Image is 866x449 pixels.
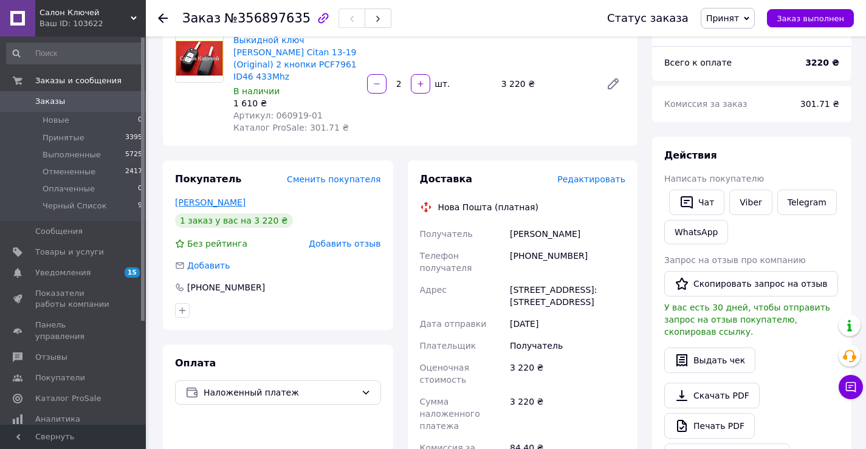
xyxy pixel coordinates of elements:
[176,41,223,77] img: Выкидной ключ Mercedes Citan 13-19 (Original) 2 кнопки PCF7961 ID46 433Mhz
[125,132,142,143] span: 3395
[435,201,541,213] div: Нова Пошта (платная)
[43,183,95,194] span: Оплаченные
[233,35,357,81] a: Выкидной ключ [PERSON_NAME] Citan 13-19 (Original) 2 кнопки PCF7961 ID46 433Mhz
[507,245,628,279] div: [PHONE_NUMBER]
[420,341,476,351] span: Плательщик
[224,11,311,26] span: №356897635
[182,11,221,26] span: Заказ
[125,267,140,278] span: 15
[420,251,472,273] span: Телефон получателя
[557,174,625,184] span: Редактировать
[507,313,628,335] div: [DATE]
[805,58,839,67] b: 3220 ₴
[35,96,65,107] span: Заказы
[233,97,357,109] div: 1 610 ₴
[664,271,838,296] button: Скопировать запрос на отзыв
[777,14,844,23] span: Заказ выполнен
[729,190,772,215] a: Viber
[35,226,83,237] span: Сообщения
[158,12,168,24] div: Вернуться назад
[664,255,806,265] span: Запрос на отзыв про компанию
[420,173,473,185] span: Доставка
[507,223,628,245] div: [PERSON_NAME]
[431,78,451,90] div: шт.
[35,352,67,363] span: Отзывы
[187,239,247,248] span: Без рейтинга
[777,190,837,215] a: Telegram
[233,123,349,132] span: Каталог ProSale: 301.71 ₴
[187,261,230,270] span: Добавить
[35,267,91,278] span: Уведомления
[138,115,142,126] span: 0
[664,99,747,109] span: Комиссия за заказ
[800,99,839,109] span: 301.71 ₴
[125,166,142,177] span: 2417
[125,149,142,160] span: 5725
[186,281,266,293] div: [PHONE_NUMBER]
[601,72,625,96] a: Редактировать
[35,414,80,425] span: Аналитика
[839,375,863,399] button: Чат с покупателем
[420,229,473,239] span: Получатель
[43,201,107,211] span: Черный Список
[35,320,112,341] span: Панель управления
[35,247,104,258] span: Товары и услуги
[420,285,447,295] span: Адрес
[43,132,84,143] span: Принятые
[664,348,755,373] button: Выдать чек
[233,111,323,120] span: Артикул: 060919-01
[43,166,95,177] span: Отмененные
[43,149,101,160] span: Выполненные
[40,7,131,18] span: Салон Ключей
[664,149,717,161] span: Действия
[664,383,760,408] a: Скачать PDF
[138,183,142,194] span: 0
[35,75,122,86] span: Заказы и сообщения
[420,363,469,385] span: Оценочная стоимость
[35,393,101,404] span: Каталог ProSale
[287,174,380,184] span: Сменить покупателя
[420,397,480,431] span: Сумма наложенного платежа
[497,75,596,92] div: 3 220 ₴
[767,9,854,27] button: Заказ выполнен
[607,12,689,24] div: Статус заказа
[507,391,628,437] div: 3 220 ₴
[175,213,293,228] div: 1 заказ у вас на 3 220 ₴
[233,86,280,96] span: В наличии
[175,357,216,369] span: Оплата
[175,197,246,207] a: [PERSON_NAME]
[175,173,241,185] span: Покупатель
[35,288,112,310] span: Показатели работы компании
[507,279,628,313] div: [STREET_ADDRESS]: [STREET_ADDRESS]
[35,372,85,383] span: Покупатели
[664,220,728,244] a: WhatsApp
[309,239,380,248] span: Добавить отзыв
[664,303,830,337] span: У вас есть 30 дней, чтобы отправить запрос на отзыв покупателю, скопировав ссылку.
[6,43,143,64] input: Поиск
[204,386,356,399] span: Наложенный платеж
[507,357,628,391] div: 3 220 ₴
[664,174,764,183] span: Написать покупателю
[664,58,732,67] span: Всего к оплате
[420,319,487,329] span: Дата отправки
[40,18,146,29] div: Ваш ID: 103622
[706,13,739,23] span: Принят
[664,413,755,439] a: Печать PDF
[138,201,142,211] span: 9
[669,190,724,215] button: Чат
[43,115,69,126] span: Новые
[507,335,628,357] div: Получатель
